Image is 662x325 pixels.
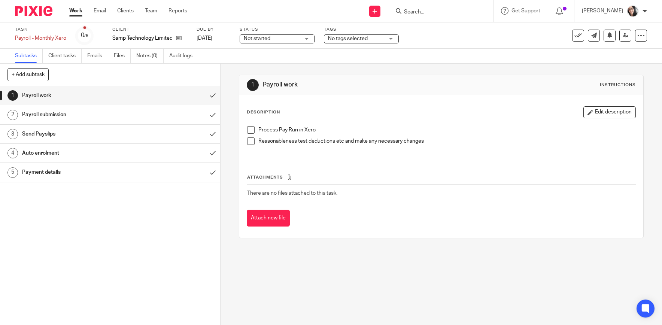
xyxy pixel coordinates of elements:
[84,34,88,38] small: /5
[197,27,230,33] label: Due by
[328,36,368,41] span: No tags selected
[112,34,172,42] p: Samp Technology Limited
[7,90,18,101] div: 1
[7,167,18,178] div: 5
[324,27,399,33] label: Tags
[22,148,139,159] h1: Auto enrolment
[244,36,270,41] span: Not started
[7,68,49,81] button: + Add subtask
[112,27,187,33] label: Client
[197,36,212,41] span: [DATE]
[22,167,139,178] h1: Payment details
[22,90,139,101] h1: Payroll work
[22,128,139,140] h1: Send Payslips
[583,106,636,118] button: Edit description
[169,49,198,63] a: Audit logs
[247,175,283,179] span: Attachments
[15,27,66,33] label: Task
[114,49,131,63] a: Files
[600,82,636,88] div: Instructions
[258,137,635,145] p: Reasonableness test deductions etc and make any necessary changes
[94,7,106,15] a: Email
[627,5,639,17] img: me%20(1).jpg
[240,27,315,33] label: Status
[7,129,18,139] div: 3
[48,49,82,63] a: Client tasks
[69,7,82,15] a: Work
[15,34,66,42] div: Payroll - Monthly Xero
[87,49,108,63] a: Emails
[168,7,187,15] a: Reports
[263,81,457,89] h1: Payroll work
[22,109,139,120] h1: Payroll submission
[511,8,540,13] span: Get Support
[145,7,157,15] a: Team
[117,7,134,15] a: Clients
[582,7,623,15] p: [PERSON_NAME]
[403,9,471,16] input: Search
[247,191,337,196] span: There are no files attached to this task.
[247,79,259,91] div: 1
[15,6,52,16] img: Pixie
[15,49,43,63] a: Subtasks
[247,109,280,115] p: Description
[81,31,88,40] div: 0
[7,110,18,120] div: 2
[247,210,290,227] button: Attach new file
[136,49,164,63] a: Notes (0)
[258,126,635,134] p: Process Pay Run in Xero
[7,148,18,158] div: 4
